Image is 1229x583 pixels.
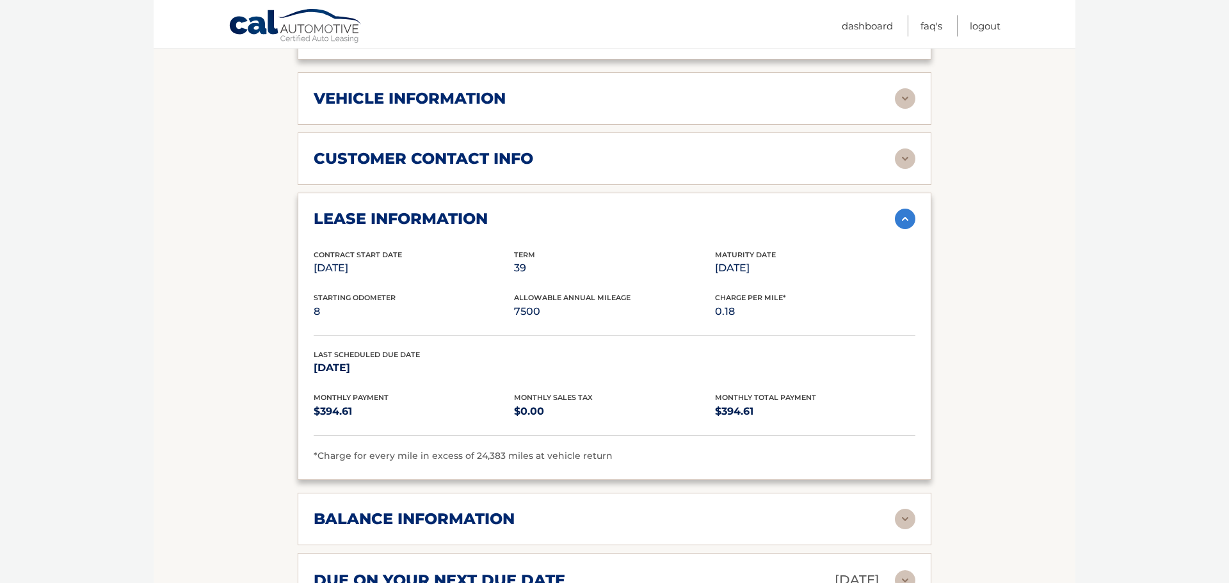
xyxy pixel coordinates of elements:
[514,293,631,302] span: Allowable Annual Mileage
[514,393,593,402] span: Monthly Sales Tax
[715,303,915,321] p: 0.18
[314,89,506,108] h2: vehicle information
[895,509,915,529] img: accordion-rest.svg
[715,393,816,402] span: Monthly Total Payment
[970,15,1000,36] a: Logout
[314,250,402,259] span: Contract Start Date
[314,359,514,377] p: [DATE]
[715,293,786,302] span: Charge Per Mile*
[895,148,915,169] img: accordion-rest.svg
[715,250,776,259] span: Maturity Date
[715,403,915,420] p: $394.61
[514,250,535,259] span: Term
[314,403,514,420] p: $394.61
[314,293,396,302] span: Starting Odometer
[314,350,420,359] span: Last Scheduled Due Date
[895,209,915,229] img: accordion-active.svg
[920,15,942,36] a: FAQ's
[314,509,515,529] h2: balance information
[314,303,514,321] p: 8
[842,15,893,36] a: Dashboard
[314,393,389,402] span: Monthly Payment
[314,450,613,461] span: *Charge for every mile in excess of 24,383 miles at vehicle return
[314,259,514,277] p: [DATE]
[314,149,533,168] h2: customer contact info
[314,209,488,228] h2: lease information
[514,259,714,277] p: 39
[895,88,915,109] img: accordion-rest.svg
[715,259,915,277] p: [DATE]
[229,8,363,45] a: Cal Automotive
[514,303,714,321] p: 7500
[514,403,714,420] p: $0.00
